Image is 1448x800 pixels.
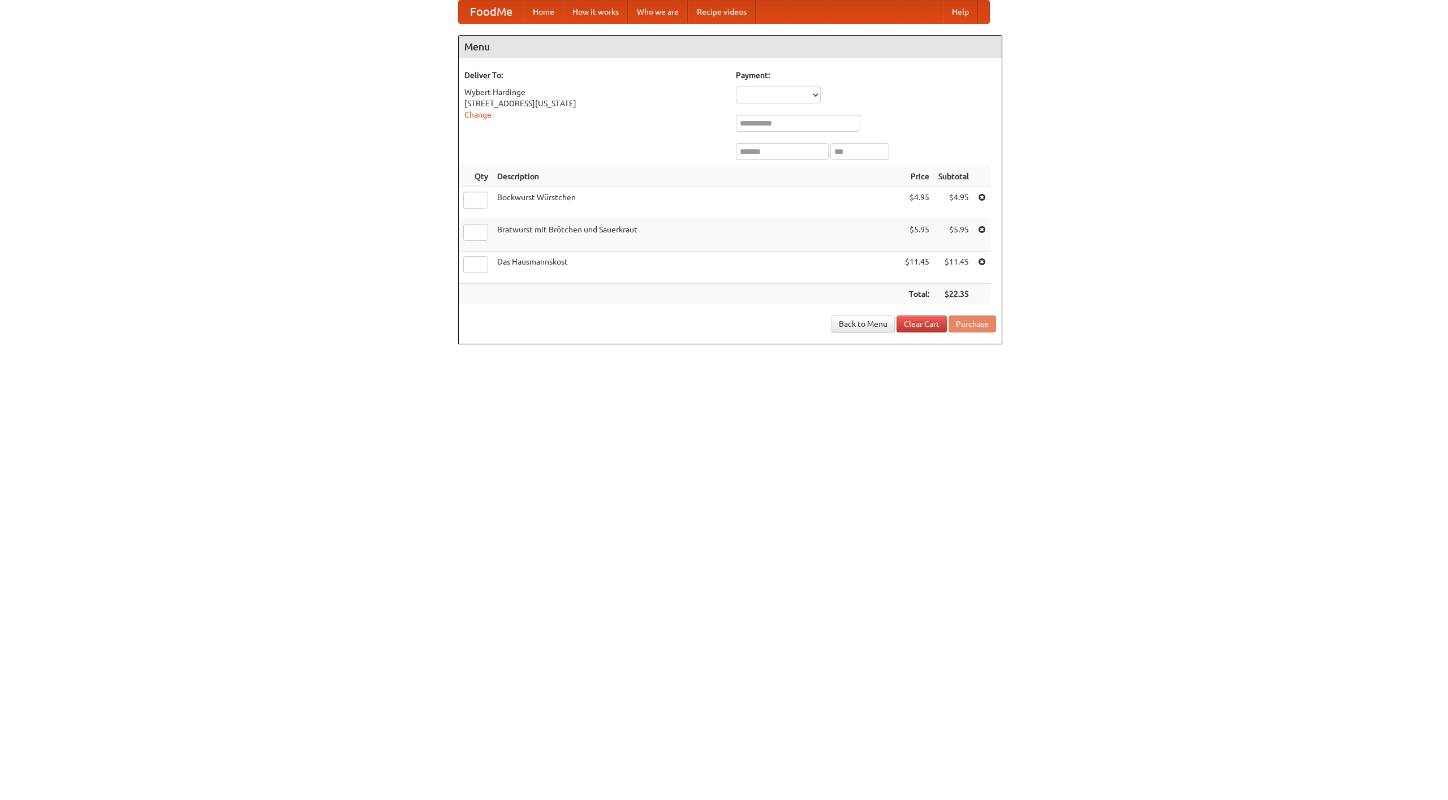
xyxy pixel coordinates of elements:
[900,219,934,252] td: $5.95
[464,70,725,81] h5: Deliver To:
[493,252,900,284] td: Das Hausmannskost
[464,98,725,109] div: [STREET_ADDRESS][US_STATE]
[900,187,934,219] td: $4.95
[459,166,493,187] th: Qty
[949,315,996,332] button: Purchase
[628,1,688,23] a: Who we are
[934,166,973,187] th: Subtotal
[900,166,934,187] th: Price
[493,219,900,252] td: Bratwurst mit Brötchen und Sauerkraut
[900,284,934,305] th: Total:
[459,36,1002,58] h4: Menu
[831,315,895,332] a: Back to Menu
[897,315,947,332] a: Clear Cart
[524,1,563,23] a: Home
[934,219,973,252] td: $5.95
[943,1,978,23] a: Help
[900,252,934,284] td: $11.45
[736,70,996,81] h5: Payment:
[459,1,524,23] a: FoodMe
[934,187,973,219] td: $4.95
[464,87,725,98] div: Wybert Hardinge
[934,252,973,284] td: $11.45
[563,1,628,23] a: How it works
[464,110,492,119] a: Change
[688,1,756,23] a: Recipe videos
[934,284,973,305] th: $22.35
[493,166,900,187] th: Description
[493,187,900,219] td: Bockwurst Würstchen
